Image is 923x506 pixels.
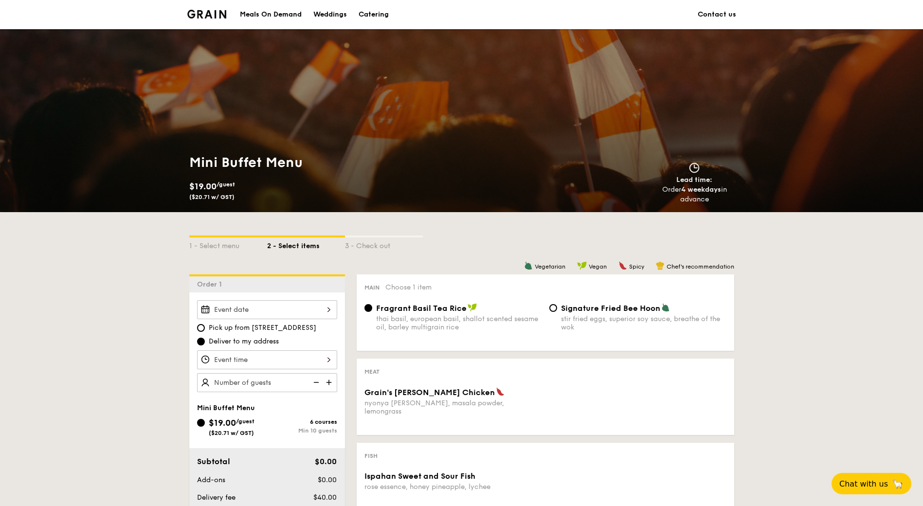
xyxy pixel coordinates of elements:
[197,280,226,289] span: Order 1
[561,315,726,331] div: stir fried eggs, superior soy sauce, breathe of the wok
[661,303,670,312] img: icon-vegetarian.fe4039eb.svg
[364,368,380,375] span: Meat
[468,303,477,312] img: icon-vegan.f8ff3823.svg
[197,338,205,345] input: Deliver to my address
[267,237,345,251] div: 2 - Select items
[318,476,337,484] span: $0.00
[618,261,627,270] img: icon-spicy.37a8142b.svg
[364,388,495,397] span: Grain's [PERSON_NAME] Chicken
[236,418,254,425] span: /guest
[187,10,227,18] img: Grain
[197,493,235,502] span: Delivery fee
[197,350,337,369] input: Event time
[345,237,423,251] div: 3 - Check out
[209,337,279,346] span: Deliver to my address
[364,452,378,459] span: Fish
[651,185,738,204] div: Order in advance
[364,284,380,291] span: Main
[197,457,230,466] span: Subtotal
[267,418,337,425] div: 6 courses
[385,283,432,291] span: Choose 1 item
[197,404,255,412] span: Mini Buffet Menu
[209,417,236,428] span: $19.00
[315,457,337,466] span: $0.00
[629,263,644,270] span: Spicy
[676,176,712,184] span: Lead time:
[189,181,217,192] span: $19.00
[524,261,533,270] img: icon-vegetarian.fe4039eb.svg
[839,479,888,488] span: Chat with us
[577,261,587,270] img: icon-vegan.f8ff3823.svg
[308,373,323,392] img: icon-reduce.1d2dbef1.svg
[364,483,542,491] div: rose essence, honey pineapple, lychee
[656,261,665,270] img: icon-chef-hat.a58ddaea.svg
[189,194,235,200] span: ($20.71 w/ GST)
[197,373,337,392] input: Number of guests
[267,427,337,434] div: Min 10 guests
[209,430,254,436] span: ($20.71 w/ GST)
[197,300,337,319] input: Event date
[687,163,702,173] img: icon-clock.2db775ea.svg
[364,304,372,312] input: Fragrant Basil Tea Ricethai basil, european basil, shallot scented sesame oil, barley multigrain ...
[535,263,565,270] span: Vegetarian
[364,471,475,481] span: Ispahan Sweet and Sour Fish
[197,324,205,332] input: Pick up from [STREET_ADDRESS]
[376,315,542,331] div: thai basil, european basil, shallot scented sesame oil, barley multigrain rice
[561,304,660,313] span: Signature Fried Bee Hoon
[364,399,542,416] div: nyonya [PERSON_NAME], masala powder, lemongrass
[667,263,734,270] span: Chef's recommendation
[892,478,904,489] span: 🦙
[209,323,316,333] span: Pick up from [STREET_ADDRESS]
[189,154,458,171] h1: Mini Buffet Menu
[323,373,337,392] img: icon-add.58712e84.svg
[832,473,911,494] button: Chat with us🦙
[187,10,227,18] a: Logotype
[313,493,337,502] span: $40.00
[197,476,225,484] span: Add-ons
[217,181,235,188] span: /guest
[496,387,505,396] img: icon-spicy.37a8142b.svg
[376,304,467,313] span: Fragrant Basil Tea Rice
[197,419,205,427] input: $19.00/guest($20.71 w/ GST)6 coursesMin 10 guests
[681,185,721,194] strong: 4 weekdays
[189,237,267,251] div: 1 - Select menu
[589,263,607,270] span: Vegan
[549,304,557,312] input: Signature Fried Bee Hoonstir fried eggs, superior soy sauce, breathe of the wok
